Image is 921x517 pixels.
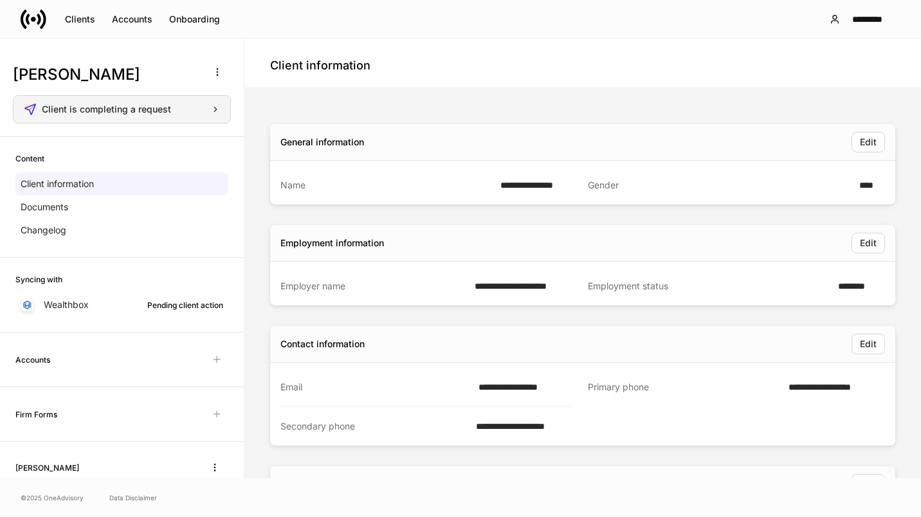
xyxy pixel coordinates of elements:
div: Onboarding [169,15,220,24]
div: Edit [860,340,877,349]
div: Pending client action [147,299,223,311]
h6: Accounts [15,354,50,366]
a: WealthboxPending client action [15,293,228,316]
a: Data Disclaimer [109,493,157,503]
h6: [PERSON_NAME] [15,462,79,474]
button: Edit [852,233,885,253]
div: Employer name [280,280,467,293]
span: Unavailable with outstanding requests for information [205,348,228,371]
a: Documents [15,195,228,219]
div: Accounts [112,15,152,24]
p: Documents [21,201,68,213]
button: Client is completing a request [13,95,231,123]
span: © 2025 OneAdvisory [21,493,84,503]
div: Clients [65,15,95,24]
h6: Content [15,152,44,165]
button: Accounts [104,9,161,30]
div: Edit [860,138,877,147]
h4: Client information [270,58,370,73]
div: Employment status [588,280,830,293]
div: Edit [860,239,877,248]
p: Changelog [21,224,66,237]
div: Employment information [280,237,384,249]
p: Wealthbox [44,298,89,311]
span: Unavailable with outstanding requests for information [205,403,228,426]
div: General information [280,136,364,149]
a: Changelog [15,219,228,242]
h6: Firm Forms [15,408,57,421]
div: Primary phone [588,381,781,394]
span: Client is completing a request [42,105,171,114]
button: Edit [852,334,885,354]
div: Name [280,179,493,192]
div: Personal profile [280,478,348,491]
h6: Syncing with [15,273,62,286]
button: Edit [852,132,885,152]
div: Contact information [280,338,365,350]
h3: [PERSON_NAME] [13,64,199,85]
div: Gender [588,179,852,192]
a: Client information [15,172,228,195]
p: Client information [21,177,94,190]
button: Onboarding [161,9,228,30]
div: Email [280,381,471,394]
button: Clients [57,9,104,30]
div: Secondary phone [280,420,468,433]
